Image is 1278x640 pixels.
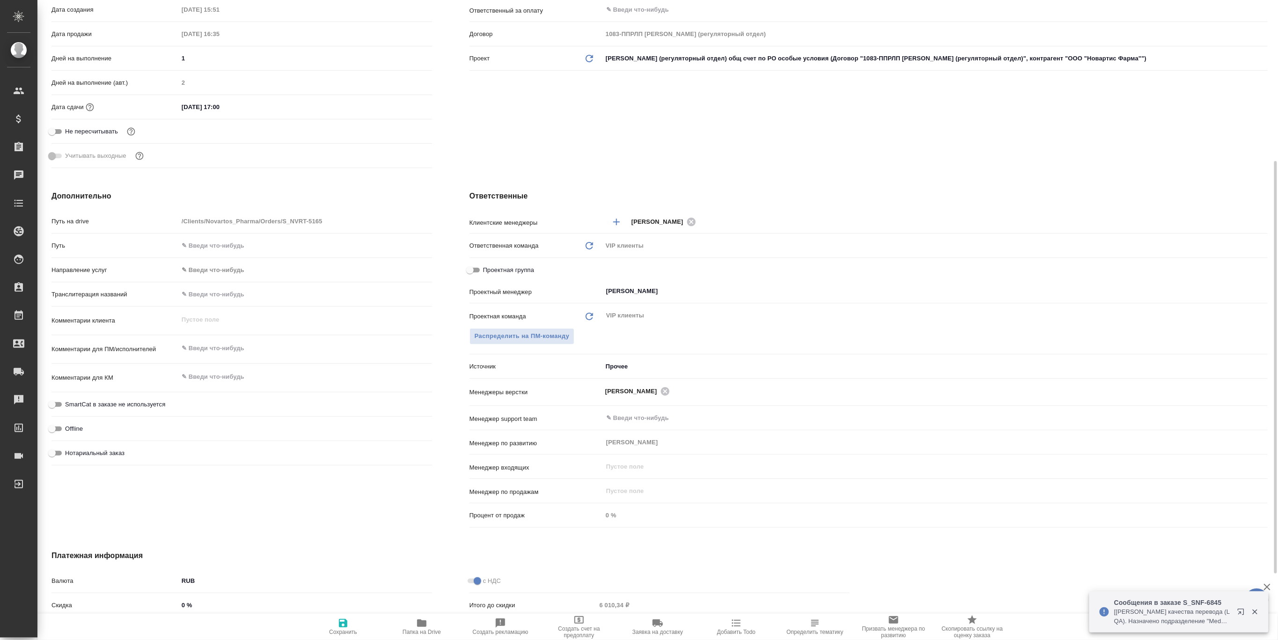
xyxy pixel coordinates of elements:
div: ✎ Введи что-нибудь [182,265,421,275]
p: Клиентские менеджеры [470,218,602,228]
input: Пустое поле [178,27,260,41]
div: [PERSON_NAME] [605,385,673,397]
p: Проектная команда [470,312,526,321]
button: Определить тематику [776,614,854,640]
span: SmartCat в заказе не используется [65,400,165,409]
input: ✎ Введи что-нибудь [605,4,1234,15]
p: Комментарии для КМ [51,373,178,383]
span: Скопировать ссылку на оценку заказа [939,625,1006,639]
input: Пустое поле [602,508,1268,522]
button: Добавить Todo [697,614,776,640]
div: RUB [178,573,432,589]
span: Проектная группа [483,265,534,275]
button: Open [1263,390,1264,392]
input: Пустое поле [602,27,1268,41]
span: Призвать менеджера по развитию [860,625,927,639]
button: Скопировать ссылку на оценку заказа [933,614,1012,640]
p: Путь на drive [51,217,178,226]
span: Распределить на ПМ-команду [475,331,570,342]
button: Включи, если не хочешь, чтобы указанная дата сдачи изменилась после переставления заказа в 'Подтв... [125,125,137,138]
p: Ответственный за оплату [470,6,602,15]
p: Скидка [51,601,178,610]
p: [[PERSON_NAME] качества перевода (LQA). Назначено подразделение "MedQA" [1114,607,1231,626]
button: Open [1263,221,1264,223]
p: Договор [470,29,602,39]
p: Процент от продаж [470,511,602,520]
p: Путь [51,241,178,250]
p: Итого до скидки [470,601,596,610]
p: Комментарии для ПМ/исполнителей [51,345,178,354]
p: Проект [470,54,490,63]
span: Определить тематику [786,629,843,635]
button: Сохранить [304,614,382,640]
div: ✎ Введи что-нибудь [178,262,432,278]
button: Open [1263,9,1264,11]
span: Создать рекламацию [473,629,529,635]
h4: Платежная информация [51,550,850,561]
p: Транслитерация названий [51,290,178,299]
div: VIP клиенты [602,238,1268,254]
button: Закрыть [1245,608,1264,616]
p: Дата продажи [51,29,178,39]
input: Пустое поле [178,76,432,89]
span: Учитывать выходные [65,151,126,161]
p: Менеджер по продажам [470,487,602,497]
input: ✎ Введи что-нибудь [605,412,1234,424]
button: Создать рекламацию [461,614,540,640]
p: Дней на выполнение (авт.) [51,78,178,88]
p: Ответственная команда [470,241,539,250]
button: Папка на Drive [382,614,461,640]
input: Пустое поле [178,3,260,16]
button: Добавить менеджера [605,211,628,233]
p: Менеджер по развитию [470,439,602,448]
input: Пустое поле [178,214,432,228]
span: [PERSON_NAME] [605,387,663,396]
input: ✎ Введи что-нибудь [178,287,432,301]
p: Дней на выполнение [51,54,178,63]
p: Проектный менеджер [470,287,602,297]
p: Дата сдачи [51,103,84,112]
span: Создать счет на предоплату [545,625,613,639]
h4: Ответственные [470,191,1268,202]
p: Источник [470,362,602,371]
button: Open [1263,417,1264,419]
p: Валюта [51,576,178,586]
span: Offline [65,424,83,434]
p: Комментарии клиента [51,316,178,325]
span: Папка на Drive [403,629,441,635]
span: Нотариальный заказ [65,449,125,458]
span: с НДС [483,576,501,586]
p: Менеджер входящих [470,463,602,472]
h4: Дополнительно [51,191,432,202]
button: 🙏 [1245,589,1269,612]
button: Открыть в новой вкладке [1232,603,1254,625]
button: Призвать менеджера по развитию [854,614,933,640]
button: Если добавить услуги и заполнить их объемом, то дата рассчитается автоматически [84,101,96,113]
span: В заказе уже есть ответственный ПМ или ПМ группа [470,328,575,345]
input: ✎ Введи что-нибудь [178,239,432,252]
p: Менеджеры верстки [470,388,602,397]
span: Добавить Todo [717,629,756,635]
span: Заявка на доставку [632,629,683,635]
p: Дата создания [51,5,178,15]
button: Распределить на ПМ-команду [470,328,575,345]
button: Выбери, если сб и вс нужно считать рабочими днями для выполнения заказа. [133,150,146,162]
span: [PERSON_NAME] [632,217,689,227]
button: Создать счет на предоплату [540,614,618,640]
span: Не пересчитывать [65,127,118,136]
button: Заявка на доставку [618,614,697,640]
div: [PERSON_NAME] [632,216,699,228]
input: Пустое поле [596,598,850,612]
button: Open [1263,290,1264,292]
span: Сохранить [329,629,357,635]
input: ✎ Введи что-нибудь [178,51,432,65]
input: ✎ Введи что-нибудь [178,598,432,612]
p: Направление услуг [51,265,178,275]
input: ✎ Введи что-нибудь [178,100,260,114]
div: Прочее [602,359,1268,375]
input: Пустое поле [605,461,1246,472]
p: Сообщения в заказе S_SNF-6845 [1114,598,1231,607]
p: Менеджер support team [470,414,602,424]
input: Пустое поле [605,486,1246,497]
div: [PERSON_NAME] (регуляторный отдел) общ счет по РО особые условия (Договор "1083-ППРЛП [PERSON_NAM... [602,51,1268,66]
